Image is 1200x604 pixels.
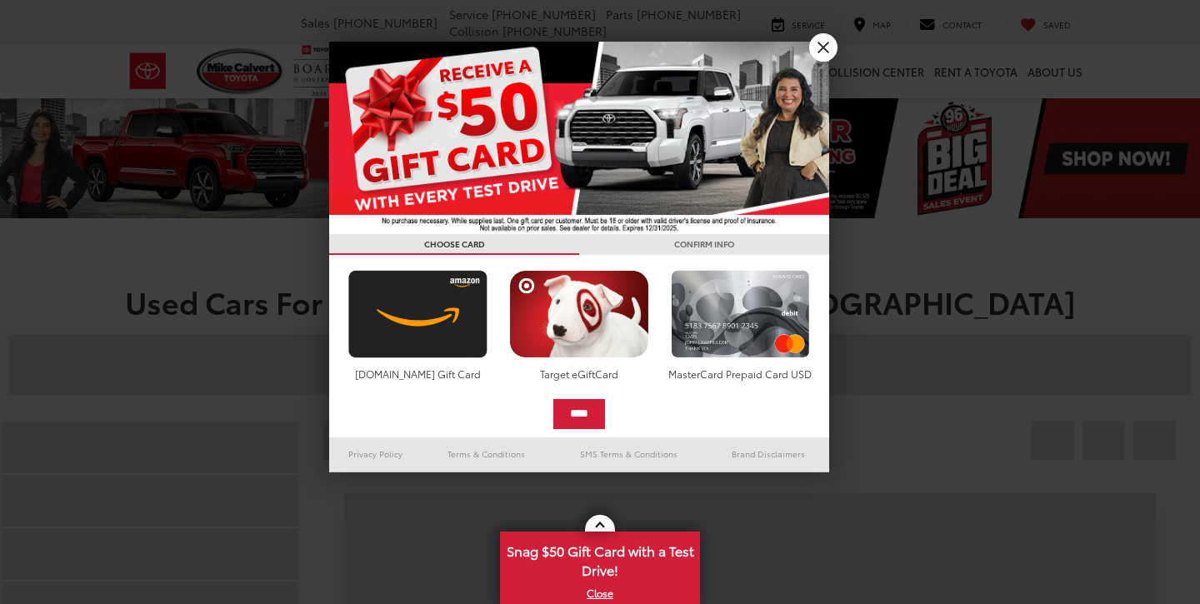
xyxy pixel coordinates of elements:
a: Privacy Policy [329,444,422,464]
img: targetcard.png [505,270,652,358]
div: MasterCard Prepaid Card USD [667,367,814,381]
img: mastercard.png [667,270,814,358]
h3: CONFIRM INFO [579,234,829,255]
span: Snag $50 Gift Card with a Test Drive! [502,533,698,584]
a: Brand Disclaimers [707,444,829,464]
a: Terms & Conditions [422,444,550,464]
div: [DOMAIN_NAME] Gift Card [344,367,492,381]
img: amazoncard.png [344,270,492,358]
a: SMS Terms & Conditions [550,444,707,464]
div: Target eGiftCard [505,367,652,381]
h3: CHOOSE CARD [329,234,579,255]
img: 55838_top_625864.jpg [329,42,829,234]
